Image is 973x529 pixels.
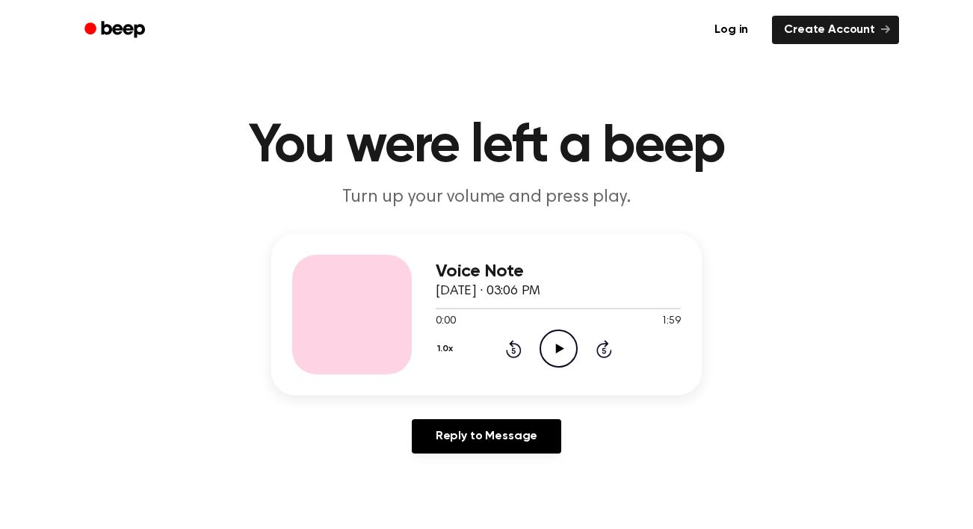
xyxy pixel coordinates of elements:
[412,419,561,454] a: Reply to Message
[74,16,158,45] a: Beep
[661,314,681,330] span: 1:59
[436,314,455,330] span: 0:00
[104,120,869,173] h1: You were left a beep
[436,285,540,298] span: [DATE] · 03:06 PM
[436,336,458,362] button: 1.0x
[200,185,773,210] p: Turn up your volume and press play.
[436,262,681,282] h3: Voice Note
[772,16,899,44] a: Create Account
[699,13,763,47] a: Log in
